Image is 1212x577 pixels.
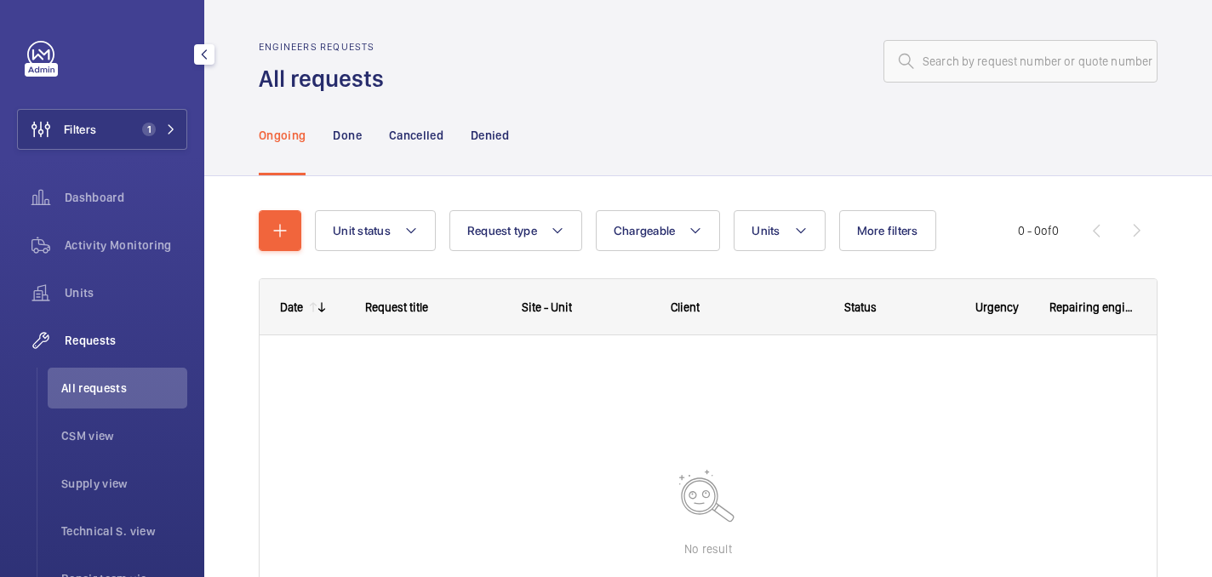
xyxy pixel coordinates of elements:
span: Status [844,300,877,314]
div: Date [280,300,303,314]
span: Requests [65,332,187,349]
span: 1 [142,123,156,136]
span: of [1041,224,1052,237]
span: All requests [61,380,187,397]
button: More filters [839,210,936,251]
p: Cancelled [389,127,443,144]
input: Search by request number or quote number [883,40,1158,83]
span: Site - Unit [522,300,572,314]
span: CSM view [61,427,187,444]
span: Repairing engineer [1049,300,1136,314]
span: Supply view [61,475,187,492]
p: Done [333,127,361,144]
span: Unit status [333,224,391,237]
p: Denied [471,127,509,144]
h1: All requests [259,63,394,94]
button: Request type [449,210,582,251]
span: Chargeable [614,224,676,237]
button: Units [734,210,825,251]
span: Dashboard [65,189,187,206]
span: Request type [467,224,537,237]
span: Urgency [975,300,1019,314]
span: More filters [857,224,918,237]
button: Chargeable [596,210,721,251]
p: Ongoing [259,127,306,144]
span: Client [671,300,700,314]
span: Request title [365,300,428,314]
button: Filters1 [17,109,187,150]
span: Units [65,284,187,301]
span: Units [752,224,780,237]
h2: Engineers requests [259,41,394,53]
span: Technical S. view [61,523,187,540]
span: Activity Monitoring [65,237,187,254]
button: Unit status [315,210,436,251]
span: 0 - 0 0 [1018,225,1059,237]
span: Filters [64,121,96,138]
